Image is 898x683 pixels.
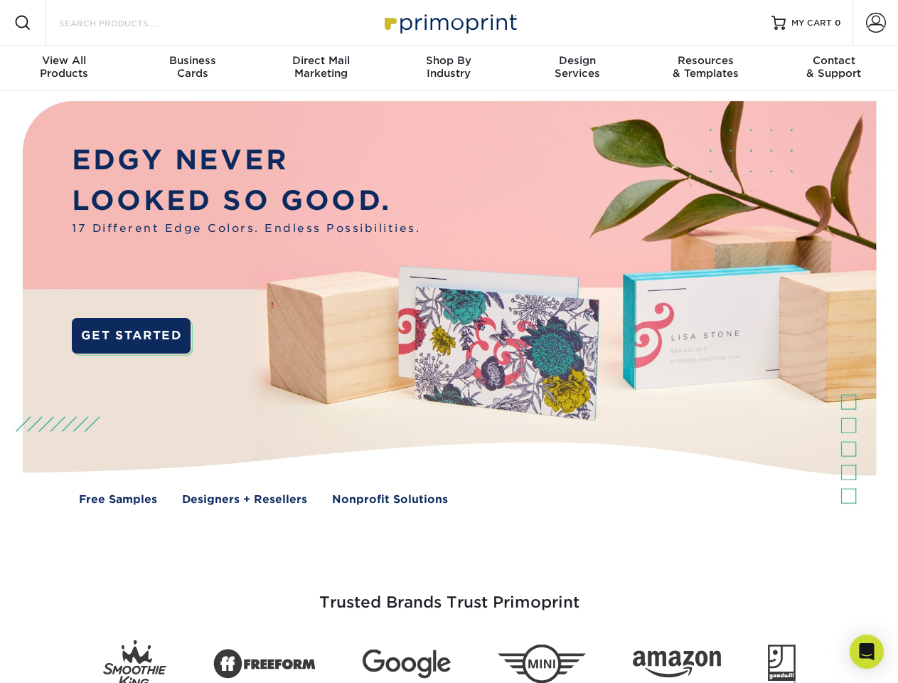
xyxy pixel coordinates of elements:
div: & Support [770,54,898,80]
img: Google [363,650,451,679]
span: Design [513,54,641,67]
span: Shop By [385,54,513,67]
div: Open Intercom Messenger [850,635,884,669]
h3: Trusted Brands Trust Primoprint [33,559,865,629]
img: Amazon [633,651,721,678]
span: Business [128,54,256,67]
p: EDGY NEVER [72,140,420,181]
a: Resources& Templates [641,46,769,91]
a: Free Samples [79,492,157,508]
a: DesignServices [513,46,641,91]
input: SEARCH PRODUCTS..... [58,14,196,31]
iframe: Google Customer Reviews [4,640,121,678]
span: MY CART [791,17,832,29]
p: LOOKED SO GOOD. [72,181,420,221]
span: Resources [641,54,769,67]
span: 0 [835,18,841,28]
div: Services [513,54,641,80]
div: Marketing [257,54,385,80]
img: Primoprint [378,7,520,38]
a: BusinessCards [128,46,256,91]
a: Designers + Resellers [182,492,307,508]
a: Contact& Support [770,46,898,91]
img: Goodwill [768,645,796,683]
a: Nonprofit Solutions [332,492,448,508]
span: 17 Different Edge Colors. Endless Possibilities. [72,221,420,237]
span: Direct Mail [257,54,385,67]
div: & Templates [641,54,769,80]
a: GET STARTED [72,318,191,354]
span: Contact [770,54,898,67]
div: Industry [385,54,513,80]
div: Cards [128,54,256,80]
a: Shop ByIndustry [385,46,513,91]
a: Direct MailMarketing [257,46,385,91]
